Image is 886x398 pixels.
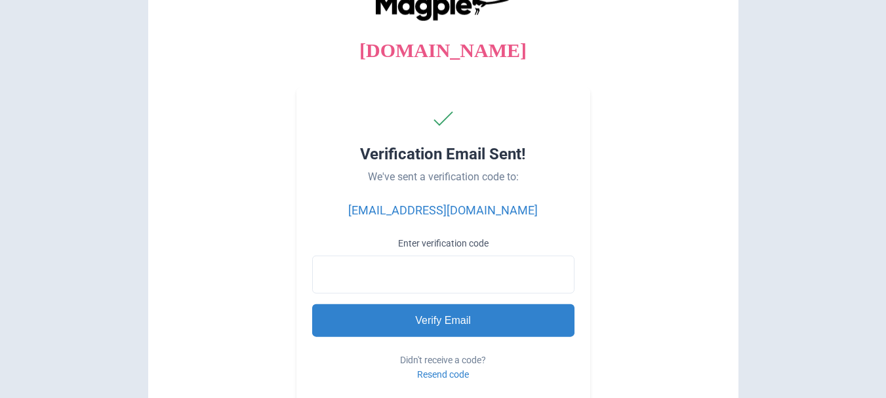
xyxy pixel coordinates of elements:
a: Resend code [417,369,469,380]
h2: Verification Email Sent! [312,144,574,163]
p: [EMAIL_ADDRESS][DOMAIN_NAME] [312,201,574,220]
input: Verify Email [312,304,574,337]
label: Enter verification code [312,235,574,250]
p: We've sent a verification code to: [312,169,574,186]
p: [DOMAIN_NAME] [174,34,712,66]
p: Didn't receive a code? [312,352,574,367]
